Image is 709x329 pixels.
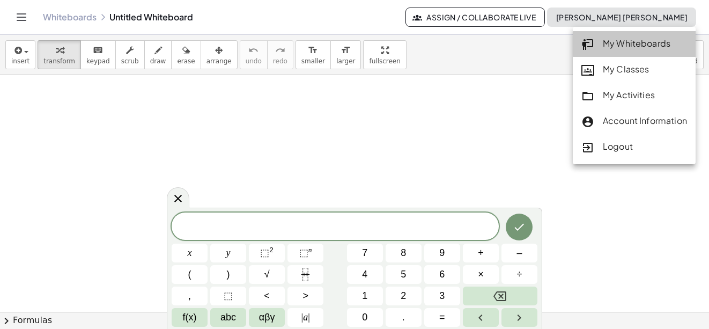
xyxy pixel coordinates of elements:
[172,265,208,284] button: (
[172,287,208,305] button: ,
[93,44,103,57] i: keyboard
[386,244,422,262] button: 8
[581,114,687,128] div: Account Information
[501,265,537,284] button: Divide
[463,287,537,305] button: Backspace
[330,40,361,69] button: format_sizelarger
[405,8,545,27] button: Assign / Collaborate Live
[439,310,445,325] span: =
[177,57,195,65] span: erase
[172,244,208,262] button: x
[573,57,696,83] a: My Classes
[210,265,246,284] button: )
[210,244,246,262] button: y
[347,265,383,284] button: 4
[38,40,81,69] button: transform
[478,246,484,260] span: +
[296,40,331,69] button: format_sizesmaller
[573,31,696,57] a: My Whiteboards
[401,246,406,260] span: 8
[302,289,308,303] span: >
[581,89,687,103] div: My Activities
[362,289,367,303] span: 1
[439,246,445,260] span: 9
[183,310,197,325] span: f(x)
[439,289,445,303] span: 3
[581,140,687,154] div: Logout
[259,310,275,325] span: αβγ
[336,57,355,65] span: larger
[240,40,268,69] button: undoundo
[573,83,696,108] a: My Activities
[188,246,192,260] span: x
[226,246,231,260] span: y
[206,57,232,65] span: arrange
[401,267,406,282] span: 5
[402,310,405,325] span: .
[308,312,310,323] span: |
[506,214,533,240] button: Done
[581,37,687,51] div: My Whiteboards
[424,244,460,262] button: 9
[439,267,445,282] span: 6
[249,287,285,305] button: Less than
[249,244,285,262] button: Squared
[415,12,536,22] span: Assign / Collaborate Live
[516,246,522,260] span: –
[13,9,30,26] button: Toggle navigation
[463,244,499,262] button: Plus
[5,40,35,69] button: insert
[463,308,499,327] button: Left arrow
[556,12,688,22] span: [PERSON_NAME] [PERSON_NAME]
[401,289,406,303] span: 2
[227,267,230,282] span: )
[11,57,29,65] span: insert
[249,308,285,327] button: Greek alphabet
[150,57,166,65] span: draw
[121,57,139,65] span: scrub
[220,310,236,325] span: abc
[347,244,383,262] button: 7
[362,310,367,325] span: 0
[287,308,323,327] button: Absolute value
[210,287,246,305] button: Placeholder
[308,44,318,57] i: format_size
[201,40,238,69] button: arrange
[463,265,499,284] button: Times
[501,308,537,327] button: Right arrow
[501,244,537,262] button: Minus
[172,308,208,327] button: Functions
[224,289,233,303] span: ⬚
[210,308,246,327] button: Alphabet
[43,12,97,23] a: Whiteboards
[369,57,400,65] span: fullscreen
[287,244,323,262] button: Superscript
[171,40,201,69] button: erase
[386,287,422,305] button: 2
[188,289,191,303] span: ,
[478,267,484,282] span: ×
[362,246,367,260] span: 7
[347,287,383,305] button: 1
[424,287,460,305] button: 3
[267,40,293,69] button: redoredo
[287,265,323,284] button: Fraction
[264,289,270,303] span: <
[260,247,269,258] span: ⬚
[86,57,110,65] span: keypad
[362,267,367,282] span: 4
[248,44,259,57] i: undo
[273,57,287,65] span: redo
[249,265,285,284] button: Square root
[517,267,522,282] span: ÷
[299,247,308,258] span: ⬚
[301,310,310,325] span: a
[547,8,696,27] button: [PERSON_NAME] [PERSON_NAME]
[264,267,270,282] span: √
[188,267,191,282] span: (
[581,63,687,77] div: My Classes
[301,57,325,65] span: smaller
[144,40,172,69] button: draw
[275,44,285,57] i: redo
[424,265,460,284] button: 6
